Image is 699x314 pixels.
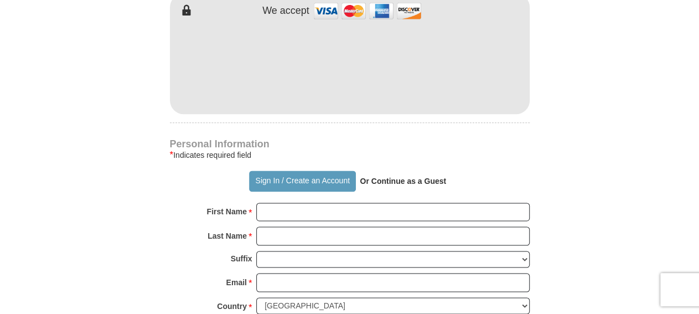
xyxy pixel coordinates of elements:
div: Indicates required field [170,148,530,162]
button: Sign In / Create an Account [249,171,356,192]
strong: First Name [207,204,247,219]
strong: Country [217,298,247,314]
strong: Last Name [208,228,247,244]
strong: Suffix [231,251,252,266]
strong: Or Continue as a Guest [360,177,446,186]
h4: Personal Information [170,140,530,148]
h4: We accept [262,5,309,17]
strong: Email [226,275,247,290]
